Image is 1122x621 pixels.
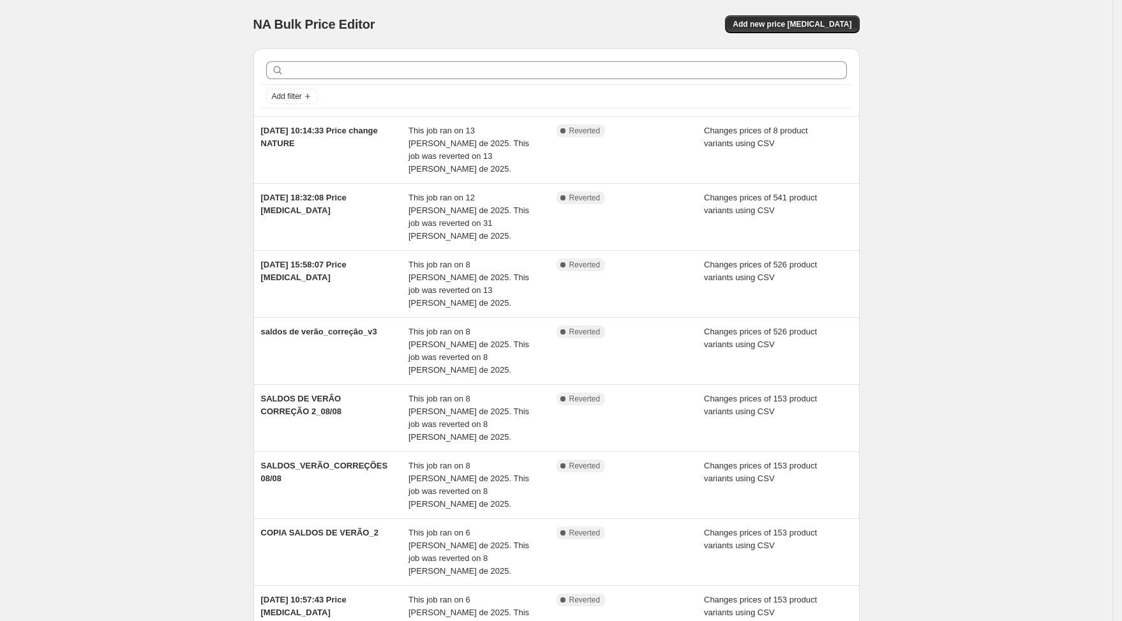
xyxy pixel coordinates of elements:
[408,260,529,308] span: This job ran on 8 [PERSON_NAME] de 2025. This job was reverted on 13 [PERSON_NAME] de 2025.
[725,15,859,33] button: Add new price [MEDICAL_DATA]
[569,528,601,538] span: Reverted
[408,528,529,576] span: This job ran on 6 [PERSON_NAME] de 2025. This job was reverted on 8 [PERSON_NAME] de 2025.
[261,595,347,617] span: [DATE] 10:57:43 Price [MEDICAL_DATA]
[569,126,601,136] span: Reverted
[266,89,317,104] button: Add filter
[408,327,529,375] span: This job ran on 8 [PERSON_NAME] de 2025. This job was reverted on 8 [PERSON_NAME] de 2025.
[261,193,347,215] span: [DATE] 18:32:08 Price [MEDICAL_DATA]
[704,394,817,416] span: Changes prices of 153 product variants using CSV
[569,461,601,471] span: Reverted
[408,461,529,509] span: This job ran on 8 [PERSON_NAME] de 2025. This job was reverted on 8 [PERSON_NAME] de 2025.
[569,595,601,605] span: Reverted
[261,327,377,336] span: saldos de verão_correção_v3
[733,19,851,29] span: Add new price [MEDICAL_DATA]
[704,260,817,282] span: Changes prices of 526 product variants using CSV
[261,126,378,148] span: [DATE] 10:14:33 Price change NATURE
[272,91,302,101] span: Add filter
[261,260,347,282] span: [DATE] 15:58:07 Price [MEDICAL_DATA]
[704,461,817,483] span: Changes prices of 153 product variants using CSV
[261,394,341,416] span: SALDOS DE VERÃO CORREÇÃO 2_08/08
[408,394,529,442] span: This job ran on 8 [PERSON_NAME] de 2025. This job was reverted on 8 [PERSON_NAME] de 2025.
[569,394,601,404] span: Reverted
[569,260,601,270] span: Reverted
[569,193,601,203] span: Reverted
[408,193,529,241] span: This job ran on 12 [PERSON_NAME] de 2025. This job was reverted on 31 [PERSON_NAME] de 2025.
[261,528,378,537] span: COPIA SALDOS DE VERÃO_2
[569,327,601,337] span: Reverted
[253,17,375,31] span: NA Bulk Price Editor
[704,528,817,550] span: Changes prices of 153 product variants using CSV
[408,126,529,174] span: This job ran on 13 [PERSON_NAME] de 2025. This job was reverted on 13 [PERSON_NAME] de 2025.
[704,126,808,148] span: Changes prices of 8 product variants using CSV
[261,461,388,483] span: SALDOS_VERÃO_CORREÇÕES 08/08
[704,327,817,349] span: Changes prices of 526 product variants using CSV
[704,193,817,215] span: Changes prices of 541 product variants using CSV
[704,595,817,617] span: Changes prices of 153 product variants using CSV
